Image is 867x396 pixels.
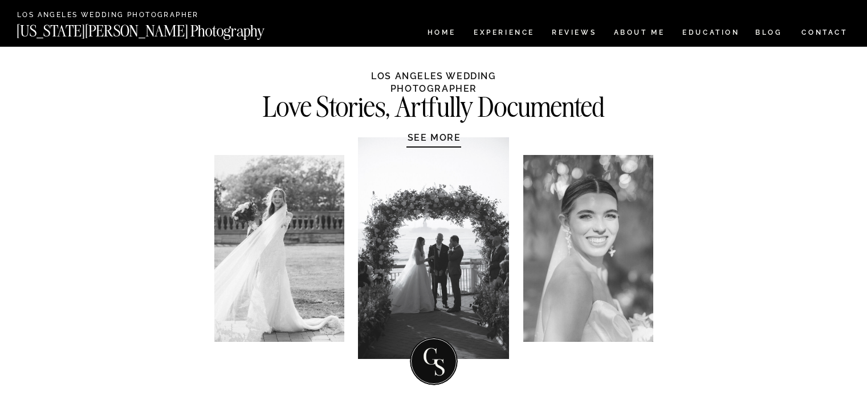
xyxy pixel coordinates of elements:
a: SEE MORE [380,132,489,143]
a: HOME [425,29,458,39]
a: ABOUT ME [613,29,665,39]
a: [US_STATE][PERSON_NAME] Photography [17,23,303,33]
h1: LOS ANGELES WEDDING PHOTOGRAPHER [327,70,541,93]
a: Los Angeles Wedding Photographer [17,11,241,20]
a: BLOG [755,29,783,39]
a: EDUCATION [681,29,741,39]
h2: Love Stories, Artfully Documented [238,94,630,116]
a: CONTACT [801,26,848,39]
a: REVIEWS [552,29,595,39]
a: Experience [474,29,534,39]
